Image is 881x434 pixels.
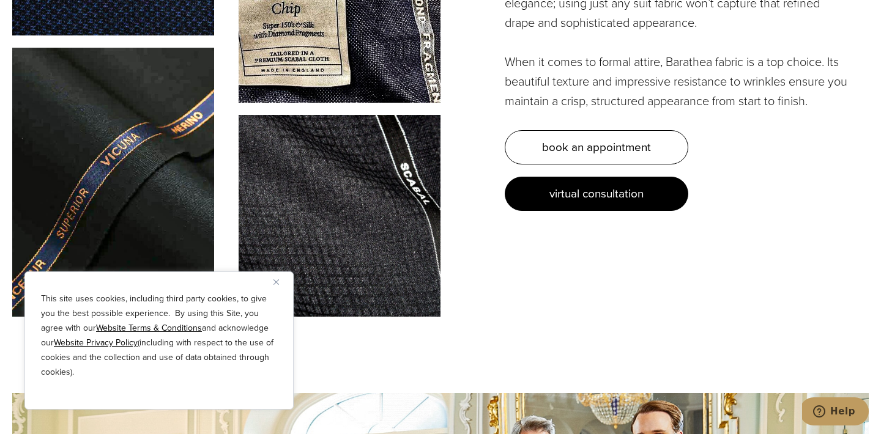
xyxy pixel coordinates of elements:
span: book an appointment [542,138,651,156]
img: Ermenegildo Zegna black vicuna tuxedo fabric swatch. [12,48,214,317]
a: book an appointment [505,130,688,164]
p: When it comes to formal attire, Barathea fabric is a top choice. Its beautiful texture and impres... [505,52,847,111]
a: virtual consultation [505,177,688,211]
a: Website Terms & Conditions [96,322,202,334]
iframe: Opens a widget where you can chat to one of our agents [802,397,869,428]
button: Close [273,274,288,289]
img: Scabal deep grey with tight black tick tuxedo fabric swatch. [239,115,441,317]
p: This site uses cookies, including third party cookies, to give you the best possible experience. ... [41,292,277,380]
img: Close [273,279,279,285]
span: virtual consultation [549,185,644,202]
a: Website Privacy Policy [54,336,138,349]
